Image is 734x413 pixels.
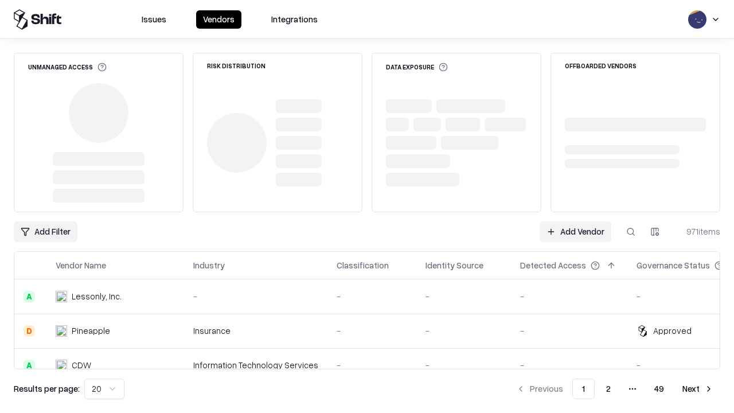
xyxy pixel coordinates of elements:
div: Vendor Name [56,259,106,271]
div: Identity Source [425,259,483,271]
button: Integrations [264,10,325,29]
img: Pineapple [56,325,67,337]
button: 49 [645,379,673,399]
div: CDW [72,359,91,371]
button: 1 [572,379,595,399]
div: Risk Distribution [207,63,266,69]
button: Next [676,379,720,399]
div: Industry [193,259,225,271]
div: Pineapple [72,325,110,337]
div: A [24,360,35,371]
p: Results per page: [14,383,80,395]
div: Data Exposure [386,63,448,72]
div: Offboarded Vendors [565,63,637,69]
div: Detected Access [520,259,586,271]
div: Approved [653,325,692,337]
div: 971 items [674,225,720,237]
div: A [24,291,35,302]
div: - [520,359,618,371]
button: Vendors [196,10,241,29]
div: - [520,325,618,337]
div: - [337,290,407,302]
img: Lessonly, Inc. [56,291,67,302]
div: - [337,325,407,337]
div: Lessonly, Inc. [72,290,122,302]
div: Governance Status [637,259,710,271]
div: - [337,359,407,371]
div: - [520,290,618,302]
a: Add Vendor [540,221,611,242]
button: Add Filter [14,221,77,242]
div: Information Technology Services [193,359,318,371]
div: - [425,290,502,302]
div: - [193,290,318,302]
div: - [425,359,502,371]
button: Issues [135,10,173,29]
div: Unmanaged Access [28,63,107,72]
div: Insurance [193,325,318,337]
nav: pagination [509,379,720,399]
button: 2 [597,379,620,399]
img: CDW [56,360,67,371]
div: D [24,325,35,337]
div: Classification [337,259,389,271]
div: - [425,325,502,337]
